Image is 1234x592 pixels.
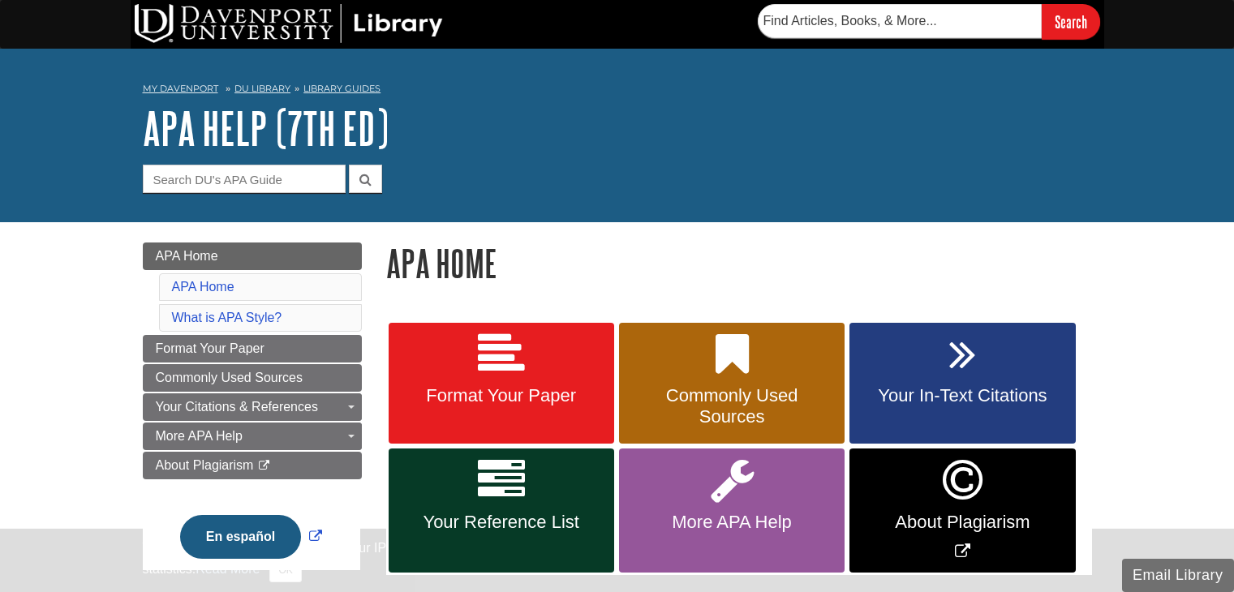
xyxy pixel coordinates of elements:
[143,335,362,362] a: Format Your Paper
[758,4,1100,39] form: Searches DU Library's articles, books, and more
[156,429,243,443] span: More APA Help
[631,512,832,533] span: More APA Help
[234,83,290,94] a: DU Library
[849,323,1075,444] a: Your In-Text Citations
[849,448,1075,573] a: Link opens in new window
[156,341,264,355] span: Format Your Paper
[401,385,602,406] span: Format Your Paper
[172,311,282,324] a: What is APA Style?
[862,385,1063,406] span: Your In-Text Citations
[176,530,326,543] a: Link opens in new window
[143,393,362,421] a: Your Citations & References
[143,82,218,96] a: My Davenport
[143,103,389,153] a: APA Help (7th Ed)
[303,83,381,94] a: Library Guides
[619,323,845,444] a: Commonly Used Sources
[758,4,1042,38] input: Find Articles, Books, & More...
[143,78,1092,104] nav: breadcrumb
[389,448,614,573] a: Your Reference List
[172,280,234,294] a: APA Home
[862,512,1063,533] span: About Plagiarism
[156,458,254,472] span: About Plagiarism
[386,242,1092,284] h1: APA Home
[156,371,303,384] span: Commonly Used Sources
[143,364,362,392] a: Commonly Used Sources
[401,512,602,533] span: Your Reference List
[1042,4,1100,39] input: Search
[1122,559,1234,592] button: Email Library
[156,249,218,263] span: APA Home
[389,323,614,444] a: Format Your Paper
[619,448,845,573] a: More APA Help
[257,461,271,471] i: This link opens in a new window
[143,242,362,270] a: APA Home
[135,4,443,43] img: DU Library
[143,165,346,193] input: Search DU's APA Guide
[180,515,301,559] button: En español
[156,400,318,414] span: Your Citations & References
[143,423,362,450] a: More APA Help
[631,385,832,427] span: Commonly Used Sources
[143,452,362,479] a: About Plagiarism
[143,242,362,586] div: Guide Page Menu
